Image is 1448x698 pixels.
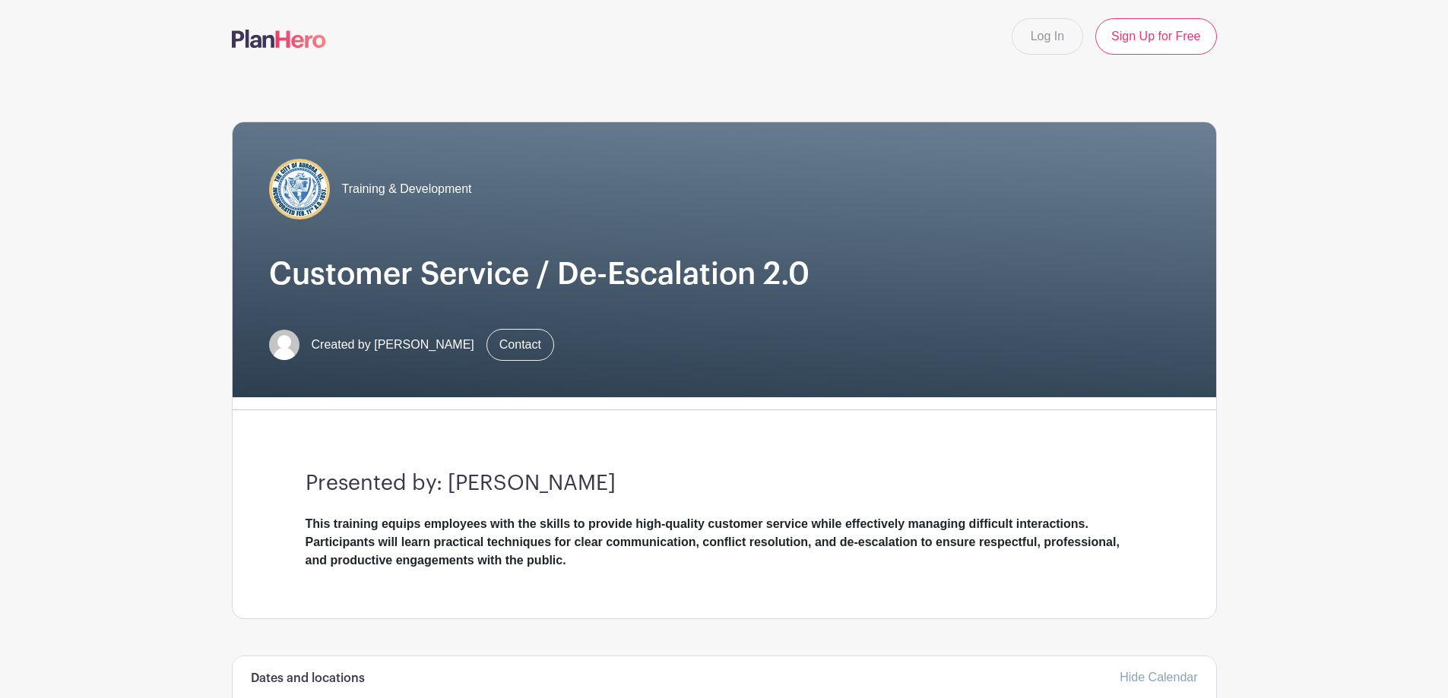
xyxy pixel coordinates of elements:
h1: Customer Service / De-Escalation 2.0 [269,256,1180,292]
strong: This training equips employees with the skills to provide high-quality customer service while eff... [306,517,1120,567]
span: Created by [PERSON_NAME] [312,336,474,354]
a: Sign Up for Free [1095,18,1216,55]
h6: Dates and locations [251,671,365,686]
img: COA%20logo%20(2).jpg [269,159,330,220]
a: Hide Calendar [1120,671,1197,684]
img: logo-507f7623f17ff9eddc593b1ce0a138ce2505c220e1c5a4e2b4648c50719b7d32.svg [232,30,326,48]
a: Log In [1012,18,1083,55]
a: Contact [486,329,554,361]
span: Training & Development [342,180,472,198]
img: default-ce2991bfa6775e67f084385cd625a349d9dcbb7a52a09fb2fda1e96e2d18dcdb.png [269,330,299,360]
h3: Presented by: [PERSON_NAME] [306,471,1143,497]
